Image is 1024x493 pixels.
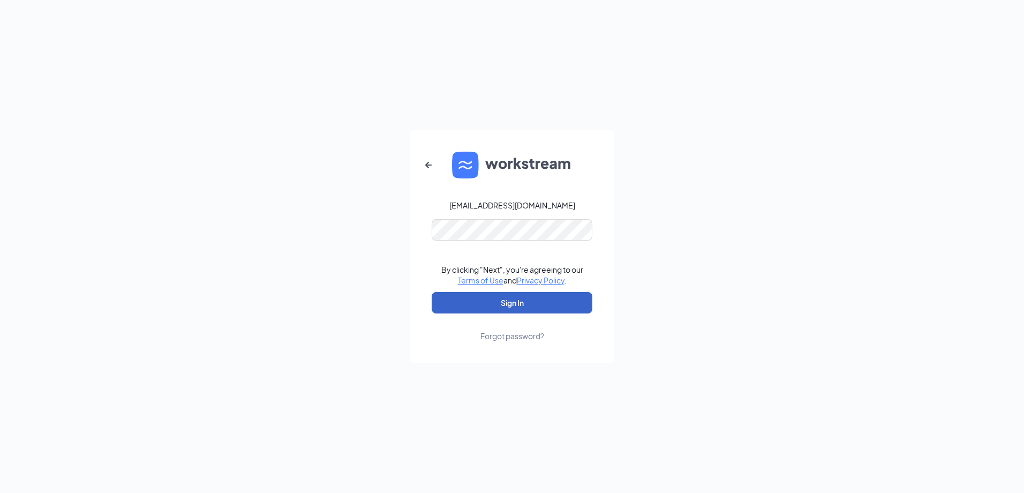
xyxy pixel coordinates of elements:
[517,275,564,285] a: Privacy Policy
[432,292,592,313] button: Sign In
[422,159,435,171] svg: ArrowLeftNew
[480,313,544,341] a: Forgot password?
[458,275,503,285] a: Terms of Use
[416,152,441,178] button: ArrowLeftNew
[441,264,583,286] div: By clicking "Next", you're agreeing to our and .
[480,331,544,341] div: Forgot password?
[452,152,572,178] img: WS logo and Workstream text
[449,200,575,211] div: [EMAIL_ADDRESS][DOMAIN_NAME]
